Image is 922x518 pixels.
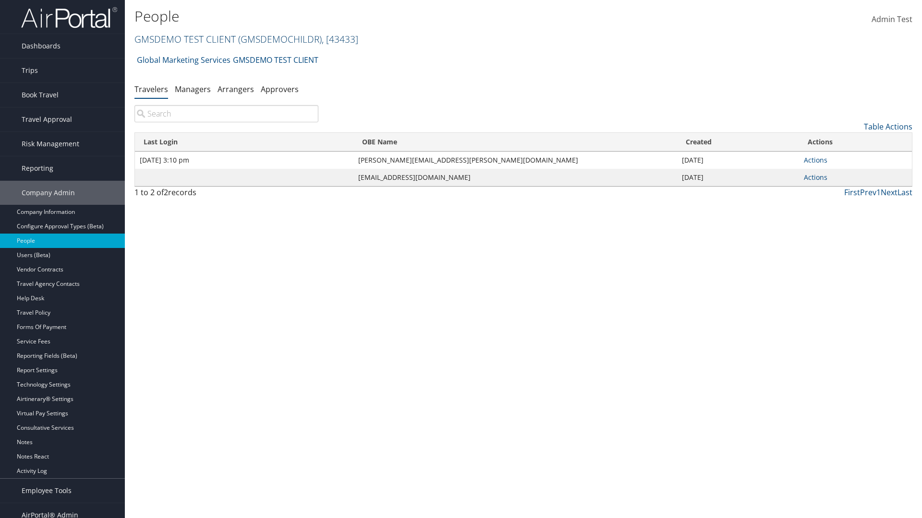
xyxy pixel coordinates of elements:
span: Employee Tools [22,479,72,503]
a: GMSDEMO TEST CLIENT [134,33,358,46]
td: [DATE] 3:10 pm [135,152,353,169]
div: 1 to 2 of records [134,187,318,203]
a: Next [881,187,898,198]
span: Trips [22,59,38,82]
th: OBE Name: activate to sort column ascending [353,133,677,152]
a: Table Actions [864,121,912,132]
td: [EMAIL_ADDRESS][DOMAIN_NAME] [353,169,677,186]
a: Managers [175,84,211,94]
span: ( GMSDEMOCHILDR ) [238,33,322,46]
a: Arrangers [218,84,254,94]
a: Last [898,187,912,198]
span: Travel Approval [22,107,72,131]
td: [PERSON_NAME][EMAIL_ADDRESS][PERSON_NAME][DOMAIN_NAME] [353,152,677,169]
span: Company Admin [22,181,75,205]
img: airportal-logo.png [21,6,117,29]
a: GMSDEMO TEST CLIENT [233,50,318,70]
a: Actions [804,173,827,182]
a: Global Marketing Services [137,50,230,70]
a: 1 [876,187,881,198]
span: Admin Test [872,14,912,24]
th: Created: activate to sort column ascending [677,133,799,152]
span: Reporting [22,156,53,180]
a: Approvers [261,84,299,94]
h1: People [134,6,653,26]
a: Prev [860,187,876,198]
a: Actions [804,155,827,165]
a: Admin Test [872,5,912,35]
a: First [844,187,860,198]
td: [DATE] [677,152,799,169]
th: Actions [799,133,912,152]
span: Risk Management [22,132,79,156]
span: , [ 43433 ] [322,33,358,46]
span: 2 [164,187,168,198]
input: Search [134,105,318,122]
span: Book Travel [22,83,59,107]
span: Dashboards [22,34,61,58]
th: Last Login: activate to sort column ascending [135,133,353,152]
td: [DATE] [677,169,799,186]
a: Travelers [134,84,168,94]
